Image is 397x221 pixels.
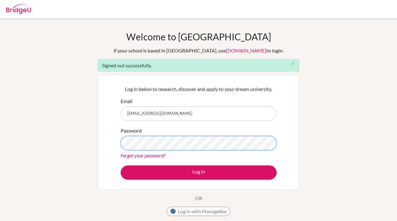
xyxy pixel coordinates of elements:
button: Log in with ManageBac [167,207,230,216]
a: [DOMAIN_NAME] [226,47,266,53]
button: Close [287,59,299,69]
p: OR [195,195,202,202]
div: Signed out successfully. [98,59,299,72]
button: Log in [121,165,277,180]
label: Email [121,97,132,105]
label: Password [121,127,142,134]
p: Log in below to research, discover and apply to your dream university. [121,85,277,93]
div: If your school is based in [GEOGRAPHIC_DATA], use to login. [114,47,283,54]
a: Forgot your password? [121,152,165,158]
h1: Welcome to [GEOGRAPHIC_DATA] [126,31,271,42]
img: Bridge-U [6,4,31,14]
i: close [291,61,295,66]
